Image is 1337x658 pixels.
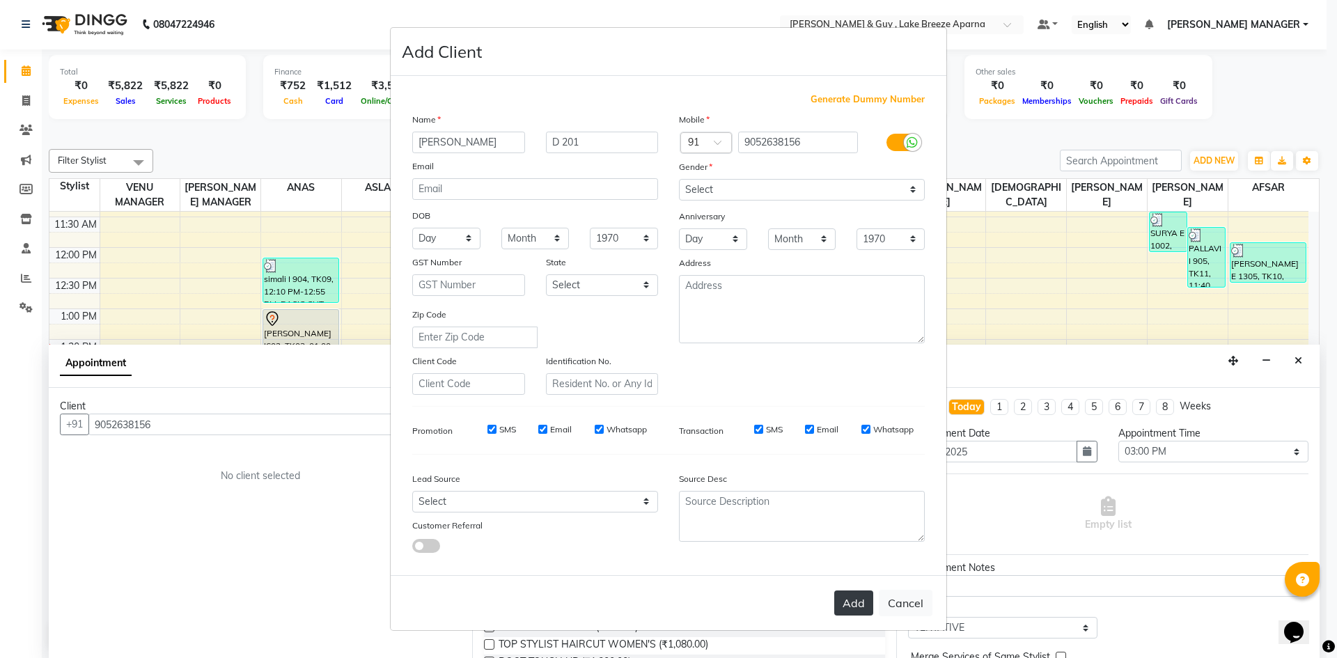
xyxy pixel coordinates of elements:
[412,425,453,437] label: Promotion
[412,132,525,153] input: First Name
[607,423,647,436] label: Whatsapp
[738,132,859,153] input: Mobile
[412,355,457,368] label: Client Code
[873,423,914,436] label: Whatsapp
[499,423,516,436] label: SMS
[546,355,611,368] label: Identification No.
[879,590,932,616] button: Cancel
[834,590,873,616] button: Add
[412,274,525,296] input: GST Number
[550,423,572,436] label: Email
[546,373,659,395] input: Resident No. or Any Id
[679,210,725,223] label: Anniversary
[766,423,783,436] label: SMS
[817,423,838,436] label: Email
[412,113,441,126] label: Name
[412,473,460,485] label: Lead Source
[412,519,483,532] label: Customer Referral
[412,373,525,395] input: Client Code
[679,473,727,485] label: Source Desc
[412,256,462,269] label: GST Number
[546,256,566,269] label: State
[412,178,658,200] input: Email
[402,39,482,64] h4: Add Client
[811,93,925,107] span: Generate Dummy Number
[679,161,712,173] label: Gender
[679,113,710,126] label: Mobile
[412,210,430,222] label: DOB
[679,425,724,437] label: Transaction
[546,132,659,153] input: Last Name
[412,327,538,348] input: Enter Zip Code
[412,160,434,173] label: Email
[679,257,711,269] label: Address
[412,308,446,321] label: Zip Code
